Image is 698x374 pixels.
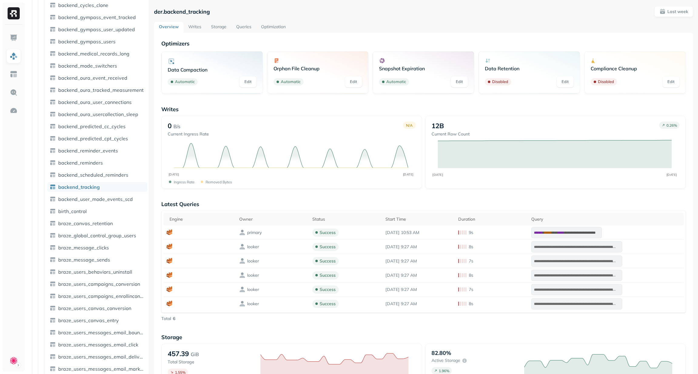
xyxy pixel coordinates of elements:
span: braze_users_canvas_conversion [58,305,131,311]
a: braze_message_clicks [47,243,147,252]
p: success [320,230,336,235]
span: braze_users_messages_email_markasspam [58,366,145,372]
a: backend_oura_tracked_measurement [47,85,147,95]
span: braze_global_control_group_users [58,232,136,239]
p: Snapshot Expiration [379,65,468,72]
a: braze_users_messages_email_click [47,340,147,349]
img: table [50,220,56,226]
tspan: [DATE] [403,172,413,176]
img: table [50,329,56,336]
p: Oct 13, 2025 9:27 AM [385,244,452,250]
p: Active storage [431,358,460,363]
p: 9s [469,230,473,235]
p: success [320,301,336,307]
div: Engine [169,215,233,223]
a: braze_users_canvas_entry [47,316,147,325]
span: braze_users_campaigns_enrollincontrol [58,293,145,299]
p: Current Ingress Rate [168,131,209,137]
img: table [50,354,56,360]
img: table [50,148,56,154]
p: 7s [469,287,473,292]
div: Start Time [385,215,452,223]
p: 0.26 % [666,123,677,128]
span: backend_scheduled_reminders [58,172,128,178]
p: success [320,287,336,292]
p: Storage [161,334,686,341]
span: braze_message_sends [58,257,110,263]
p: Optimizers [161,40,686,47]
tspan: [DATE] [168,172,179,176]
p: 8s [469,272,473,278]
img: table [50,111,56,117]
a: backend_cycles_clone [47,0,147,10]
span: braze_users_messages_email_click [58,342,138,348]
p: success [320,258,336,264]
p: looker [247,272,259,278]
p: looker [247,258,259,264]
span: backend_predicted_cpt_cycles [58,135,128,142]
span: birth_control [58,208,87,214]
span: braze_users_behaviors_uninstall [58,269,132,275]
img: table [50,160,56,166]
span: backend_oura_usercollection_sleep [58,111,138,117]
a: braze_users_messages_email_markasspam [47,364,147,374]
span: backend_cycles_clone [58,2,108,8]
img: Query Explorer [10,88,18,96]
img: Dashboard [10,34,18,42]
img: Clue [9,356,18,365]
p: Removed bytes [206,180,232,184]
span: backend_reminder_events [58,148,118,154]
span: backend_user_mode_events_scd [58,196,133,202]
div: Query [531,215,681,223]
a: birth_control [47,206,147,216]
a: Edit [663,76,680,87]
p: Current Row Count [431,131,470,137]
img: table [50,123,56,129]
a: Writes [183,22,206,33]
p: B/s [173,123,180,130]
img: table [50,245,56,251]
a: backend_medical_records_long [47,49,147,58]
div: Duration [458,215,525,223]
span: backend_gympass_user_updated [58,26,135,32]
p: Data Compaction [168,67,257,73]
a: Queries [231,22,256,33]
span: backend_predicted_cc_cycles [58,123,126,129]
a: braze_message_sends [47,255,147,265]
p: Compliance Cleanup [591,65,680,72]
img: Ryft [8,7,20,19]
p: Total Storage [168,359,254,365]
img: table [50,269,56,275]
a: Storage [206,22,231,33]
span: braze_users_messages_email_bounce [58,329,145,336]
span: braze_users_campaigns_conversion [58,281,140,287]
p: 12B [431,122,444,130]
tspan: [DATE] [666,173,677,176]
a: backend_user_mode_events_scd [47,194,147,204]
a: braze_users_campaigns_enrollincontrol [47,291,147,301]
span: backend_gympass_users [58,38,116,45]
a: braze_users_canvas_conversion [47,303,147,313]
p: looker [247,301,259,307]
p: success [320,272,336,278]
a: Edit [451,76,468,87]
p: 1.96 % [439,369,449,373]
span: braze_message_clicks [58,245,109,251]
p: Oct 13, 2025 9:27 AM [385,301,452,307]
p: Oct 13, 2025 9:27 AM [385,287,452,292]
img: table [50,75,56,81]
span: braze_users_canvas_entry [58,317,119,323]
p: Automatic [175,79,195,85]
p: der.backend_tracking [154,8,210,15]
a: Optimization [256,22,290,33]
button: Last week [654,6,693,17]
a: Edit [557,76,574,87]
img: table [50,99,56,105]
p: 82.80% [431,349,451,356]
img: table [50,51,56,57]
img: table [50,232,56,239]
a: Edit [240,76,257,87]
p: 7s [469,258,473,264]
a: backend_oura_user_connections [47,97,147,107]
p: 6 [173,316,175,322]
